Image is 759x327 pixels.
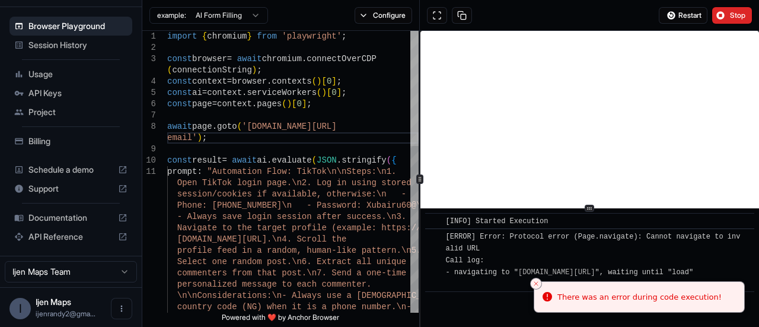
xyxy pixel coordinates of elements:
[427,7,447,24] button: Open in full screen
[212,122,217,131] span: .
[272,155,311,165] span: evaluate
[167,54,192,64] span: const
[177,268,406,278] span: commenters from that post.\n7. Send a one-time
[192,54,227,64] span: browser
[287,99,292,109] span: )
[659,7,707,24] button: Restart
[28,231,113,243] span: API Reference
[342,88,346,97] span: ;
[9,84,132,103] div: API Keys
[192,77,227,86] span: context
[530,278,542,290] button: Close toast
[267,77,272,86] span: .
[142,144,156,155] div: 9
[167,133,197,142] span: email'
[387,155,391,165] span: (
[177,201,426,210] span: Phone: [PHONE_NUMBER]\n - Password: Xubairu60@\n
[157,11,186,20] span: example:
[28,87,127,99] span: API Keys
[342,31,346,41] span: ;
[177,291,447,300] span: \n\nConsiderations:\n- Always use a [DEMOGRAPHIC_DATA]
[237,54,262,64] span: await
[28,135,127,147] span: Billing
[252,65,257,75] span: )
[36,297,71,307] span: Ijen Maps
[321,88,326,97] span: )
[317,88,321,97] span: (
[202,88,207,97] span: =
[9,36,132,55] div: Session History
[167,122,192,131] span: await
[9,227,132,246] div: API Reference
[28,39,127,51] span: Session History
[452,7,472,24] button: Copy session ID
[431,215,437,227] span: ​
[142,110,156,121] div: 7
[197,167,202,176] span: :
[142,155,156,166] div: 10
[9,208,132,227] div: Documentation
[9,298,31,319] div: I
[192,99,212,109] span: page
[257,65,261,75] span: ;
[9,17,132,36] div: Browser Playground
[272,77,311,86] span: contexts
[212,99,217,109] span: =
[242,122,337,131] span: '[DOMAIN_NAME][URL]
[317,155,337,165] span: JSON
[317,77,321,86] span: )
[28,212,113,224] span: Documentation
[302,99,307,109] span: ]
[237,122,242,131] span: (
[177,280,372,289] span: personalized message to each commenter.
[217,99,252,109] span: context
[446,217,548,226] span: [INFO] Started Execution
[177,212,406,221] span: - Always save login session after success.\n3.
[197,133,202,142] span: )
[167,155,192,165] span: const
[232,77,267,86] span: browser
[167,65,172,75] span: (
[262,54,302,64] span: chromium
[327,77,331,86] span: 0
[142,53,156,65] div: 3
[207,88,242,97] span: context
[177,178,412,188] span: Open TikTok login page.\n2. Log in using stored
[28,183,113,195] span: Support
[167,88,192,97] span: const
[307,99,311,109] span: ;
[257,99,282,109] span: pages
[172,65,251,75] span: connectionString
[207,167,396,176] span: "Automation Flow: TikTok\n\nSteps:\n1.
[312,155,317,165] span: (
[177,246,422,255] span: profile feed in a random, human-like pattern.\n5.
[302,54,307,64] span: .
[142,121,156,132] div: 8
[331,88,336,97] span: 0
[337,155,342,165] span: .
[227,77,232,86] span: =
[28,68,127,80] span: Usage
[142,166,156,177] div: 11
[217,122,237,131] span: goto
[9,65,132,84] div: Usage
[202,133,207,142] span: ;
[192,122,212,131] span: page
[331,77,336,86] span: ]
[9,160,132,179] div: Schedule a demo
[321,77,326,86] span: [
[282,99,286,109] span: (
[142,42,156,53] div: 2
[252,99,257,109] span: .
[242,88,247,97] span: .
[337,77,342,86] span: ;
[446,233,741,288] span: [ERROR] Error: Protocol error (Page.navigate): Cannot navigate to invalid URL Call log: - navigat...
[28,106,127,118] span: Project
[307,54,377,64] span: connectOverCDP
[247,88,317,97] span: serviceWorkers
[9,179,132,198] div: Support
[391,155,396,165] span: {
[342,155,387,165] span: stringify
[177,223,422,233] span: Navigate to the target profile (example: https://
[712,7,752,24] button: Stop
